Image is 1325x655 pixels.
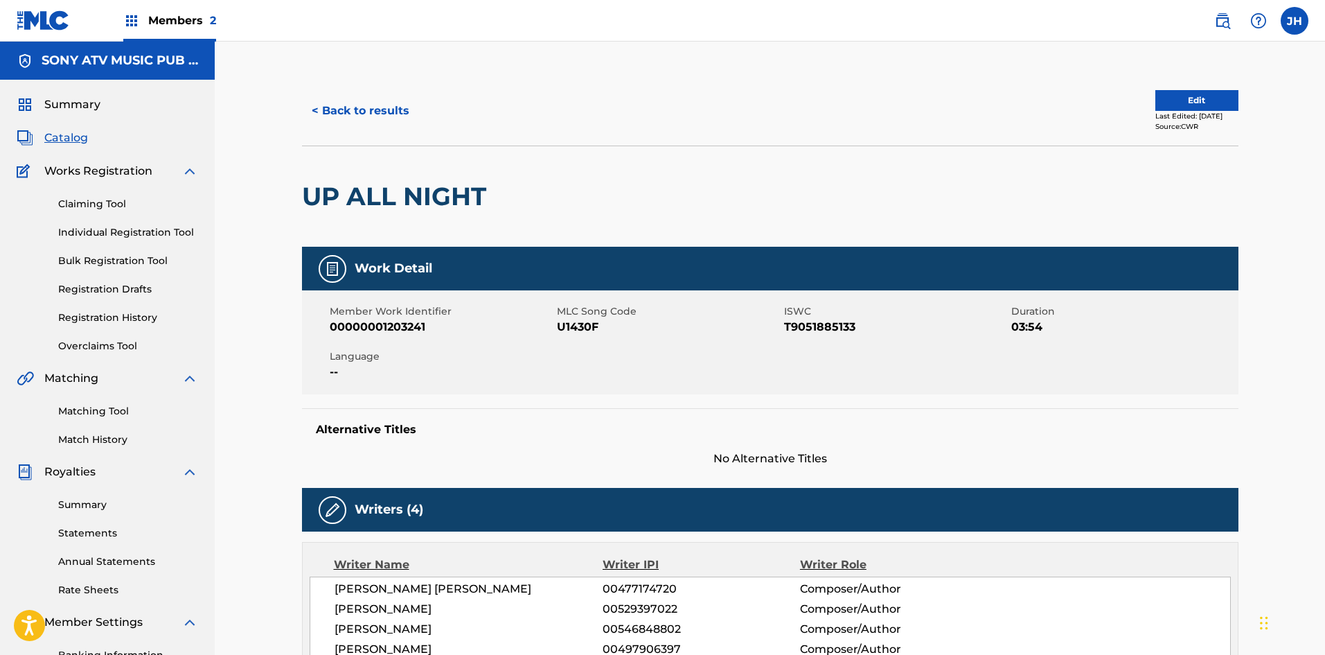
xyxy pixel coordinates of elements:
img: Accounts [17,53,33,69]
span: [PERSON_NAME] [335,621,603,638]
span: Duration [1011,304,1235,319]
img: expand [181,614,198,631]
h5: SONY ATV MUSIC PUB LLC [42,53,198,69]
span: Members [148,12,216,28]
span: 03:54 [1011,319,1235,335]
span: U1430F [557,319,781,335]
span: Catalog [44,130,88,146]
a: Summary [58,498,198,512]
span: Member Settings [44,614,143,631]
a: SummarySummary [17,96,100,113]
span: MLC Song Code [557,304,781,319]
iframe: Chat Widget [1256,588,1325,655]
a: Matching Tool [58,404,198,419]
span: Matching [44,370,98,387]
h5: Writers (4) [355,502,423,518]
img: Matching [17,370,34,387]
span: Composer/Author [800,621,979,638]
div: Last Edited: [DATE] [1155,111,1238,121]
span: T9051885133 [784,319,1008,335]
img: Summary [17,96,33,113]
img: Work Detail [324,261,341,277]
a: Bulk Registration Tool [58,254,198,268]
a: Public Search [1209,7,1236,35]
span: Composer/Author [800,581,979,597]
span: Royalties [44,464,96,480]
div: Writer Role [800,557,979,573]
img: Royalties [17,464,33,480]
h5: Alternative Titles [316,423,1225,437]
span: 00529397022 [603,601,799,618]
div: Drag [1260,602,1268,644]
span: ISWC [784,304,1008,319]
span: Member Work Identifier [330,304,553,319]
a: Overclaims Tool [58,339,198,353]
h5: Work Detail [355,261,432,277]
span: [PERSON_NAME] [PERSON_NAME] [335,581,603,597]
a: Match History [58,433,198,447]
a: Claiming Tool [58,197,198,211]
iframe: Resource Center [1286,435,1325,546]
div: Writer IPI [603,557,800,573]
img: Works Registration [17,163,35,180]
span: Language [330,349,553,364]
img: MLC Logo [17,10,70,30]
div: Writer Name [334,557,603,573]
div: Source: CWR [1155,121,1238,132]
button: < Back to results [302,94,419,128]
span: 00477174720 [603,581,799,597]
span: No Alternative Titles [302,451,1238,467]
img: Member Settings [17,614,33,631]
img: Top Rightsholders [123,12,140,29]
span: Summary [44,96,100,113]
a: Registration History [58,311,198,325]
a: Registration Drafts [58,282,198,297]
span: Works Registration [44,163,152,180]
a: Annual Statements [58,554,198,569]
button: Edit [1155,90,1238,111]
span: [PERSON_NAME] [335,601,603,618]
div: User Menu [1281,7,1308,35]
span: 00546848802 [603,621,799,638]
img: search [1214,12,1231,29]
span: Composer/Author [800,601,979,618]
a: Individual Registration Tool [58,225,198,240]
a: CatalogCatalog [17,130,88,146]
img: Writers [324,502,341,518]
img: help [1250,12,1267,29]
a: Statements [58,526,198,541]
h2: UP ALL NIGHT [302,181,493,212]
div: Help [1245,7,1272,35]
img: expand [181,163,198,180]
span: 00000001203241 [330,319,553,335]
img: expand [181,464,198,480]
img: expand [181,370,198,387]
span: -- [330,364,553,381]
a: Rate Sheets [58,583,198,597]
img: Catalog [17,130,33,146]
span: 2 [210,14,216,27]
